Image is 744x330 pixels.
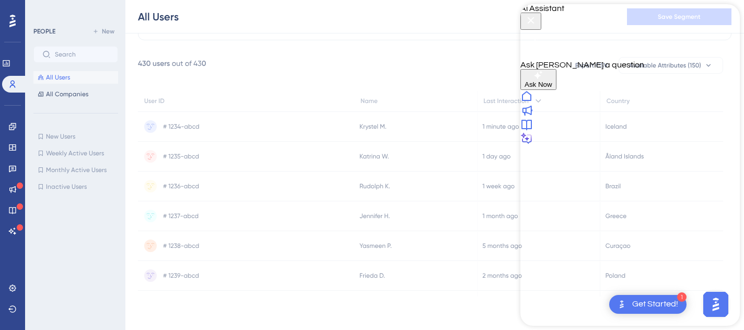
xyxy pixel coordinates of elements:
span: Inactive Users [46,183,87,191]
span: Weekly Active Users [46,149,104,157]
span: Monthly Active Users [46,166,107,174]
button: All Companies [33,88,118,100]
button: Monthly Active Users [33,164,118,176]
button: New [89,25,118,38]
span: Ask Now [4,76,32,84]
button: Open AI Assistant Launcher [3,3,28,28]
button: Inactive Users [33,180,118,193]
button: All Users [33,71,118,84]
span: New Users [46,132,75,141]
span: Need Help? [25,3,65,15]
div: PEOPLE [33,27,55,36]
span: All Companies [46,90,88,98]
div: All Users [138,9,179,24]
input: Search [55,51,109,58]
span: All Users [46,73,70,82]
button: New Users [33,130,118,143]
span: New [102,27,114,36]
button: Weekly Active Users [33,147,118,160]
img: launcher-image-alternative-text [6,6,25,25]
